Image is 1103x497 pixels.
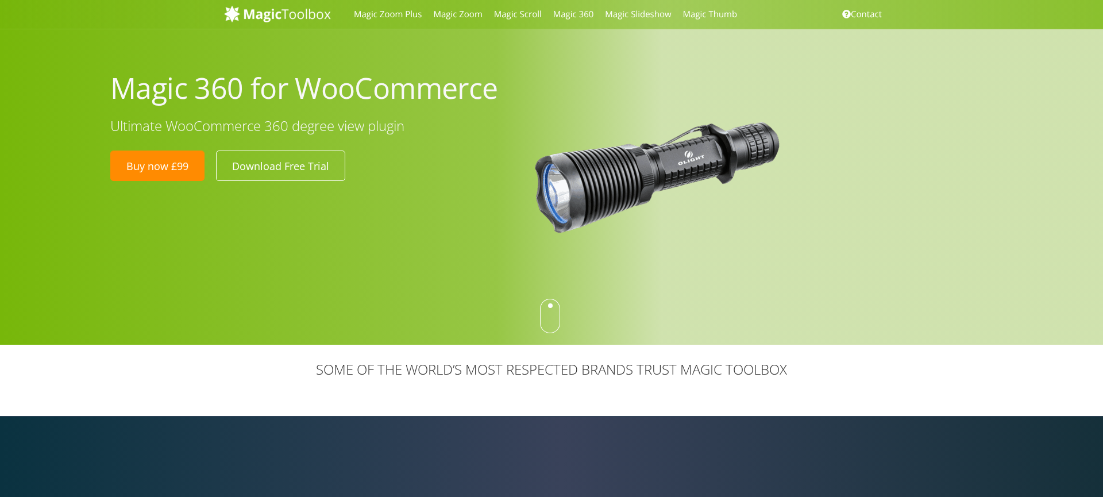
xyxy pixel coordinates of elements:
[216,151,345,180] a: Download Free Trial
[110,151,205,180] a: Buy now £99
[110,70,510,107] h1: Magic 360 for WooCommerce
[224,362,879,377] h3: SOME OF THE WORLD’S MOST RESPECTED BRANDS TRUST MAGIC TOOLBOX
[224,5,331,22] img: MagicToolbox.com - Image tools for your website
[110,118,510,133] h3: Ultimate WooCommerce 360 degree view plugin
[527,29,815,316] img: olight-flashlight-1.png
